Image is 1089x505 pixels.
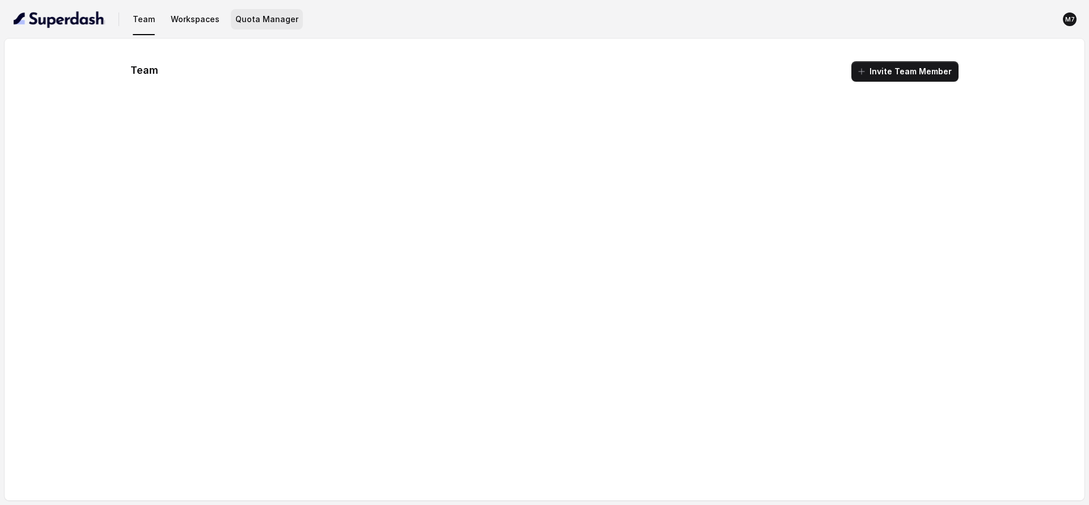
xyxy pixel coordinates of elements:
button: Invite Team Member [851,61,959,82]
img: light.svg [14,10,105,28]
text: M7 [1065,16,1075,23]
button: Team [128,9,159,30]
button: Quota Manager [231,9,303,30]
button: Workspaces [166,9,224,30]
h1: Team [130,61,158,79]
